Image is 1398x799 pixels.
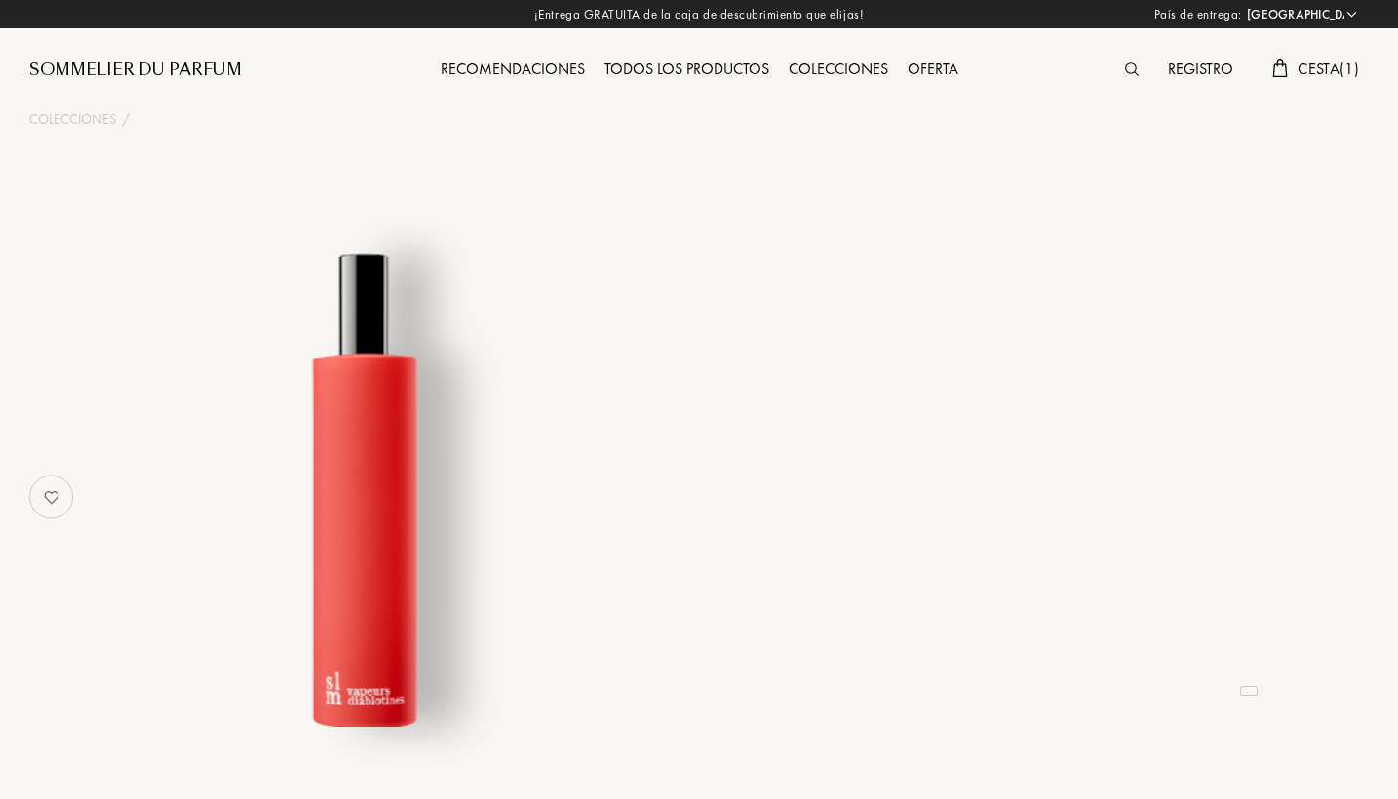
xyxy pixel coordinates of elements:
div: Registro [1158,57,1243,83]
a: Oferta [898,58,968,79]
span: Cesta ( 1 ) [1298,58,1359,79]
a: Colecciones [29,109,116,130]
img: search_icn.svg [1125,62,1139,76]
img: undefined undefined [124,247,603,727]
a: Colecciones [779,58,898,79]
img: no_like_p.png [32,477,71,516]
div: Recomendaciones [431,57,595,83]
img: cart.svg [1272,59,1288,77]
a: Sommelier du Parfum [29,58,242,82]
div: Oferta [898,57,968,83]
a: Registro [1158,58,1243,79]
a: Recomendaciones [431,58,595,79]
a: Todos los productos [595,58,779,79]
div: Colecciones [779,57,898,83]
span: País de entrega: [1154,5,1242,24]
div: Todos los productos [595,57,779,83]
div: / [122,109,130,130]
